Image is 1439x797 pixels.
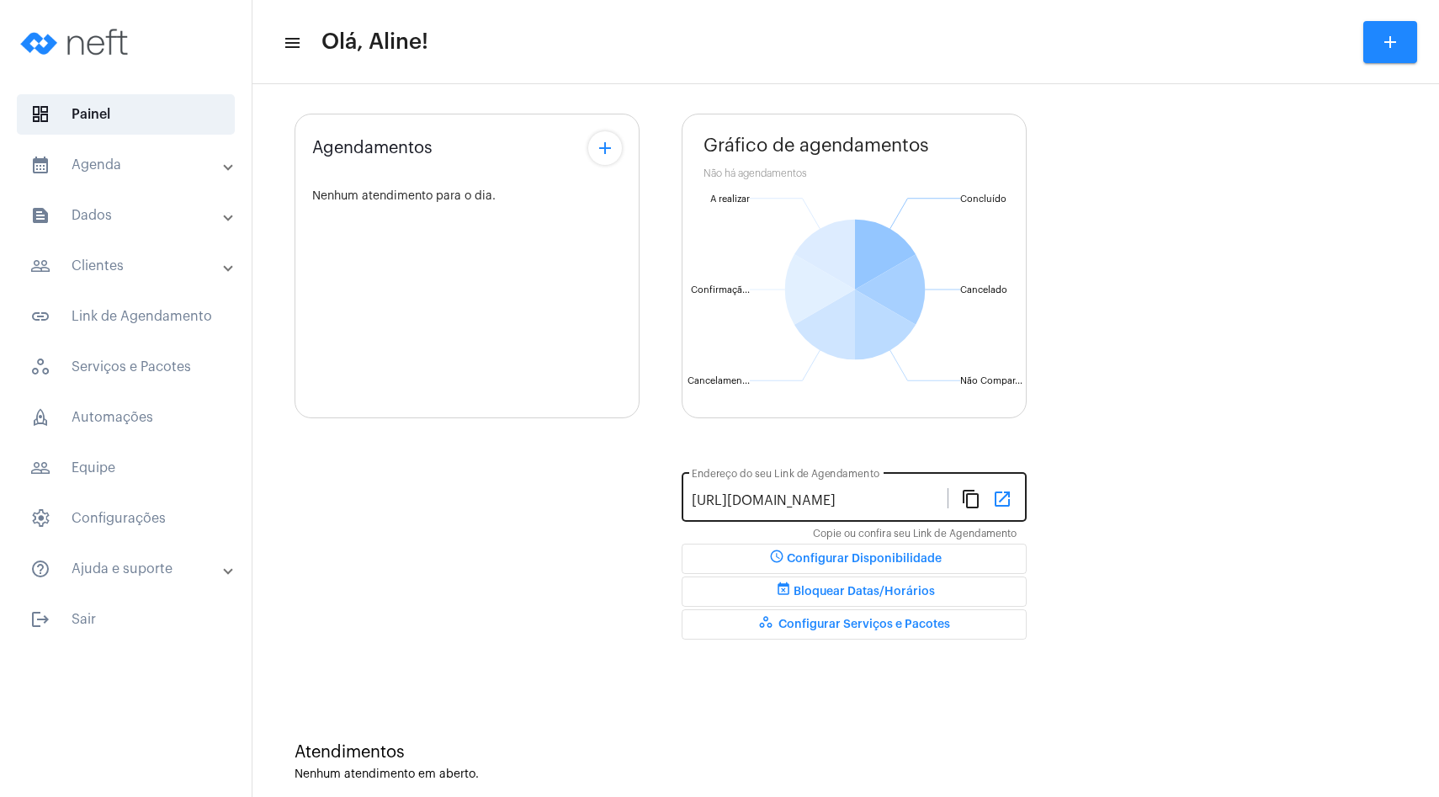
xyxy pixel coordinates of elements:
[10,246,252,286] mat-expansion-panel-header: sidenav iconClientes
[30,559,50,579] mat-icon: sidenav icon
[17,599,235,640] span: Sair
[17,498,235,539] span: Configurações
[30,559,225,579] mat-panel-title: Ajuda e suporte
[691,285,750,295] text: Confirmaçã...
[682,609,1027,640] button: Configurar Serviços e Pacotes
[30,407,50,428] span: sidenav icon
[688,376,750,385] text: Cancelamen...
[17,397,235,438] span: Automações
[312,190,622,203] div: Nenhum atendimento para o dia.
[961,488,981,508] mat-icon: content_copy
[704,135,929,156] span: Gráfico de agendamentos
[30,205,225,226] mat-panel-title: Dados
[773,582,794,602] mat-icon: event_busy
[758,614,778,635] mat-icon: workspaces_outlined
[1380,32,1400,52] mat-icon: add
[30,104,50,125] span: sidenav icon
[767,549,787,569] mat-icon: schedule
[10,195,252,236] mat-expansion-panel-header: sidenav iconDados
[13,8,140,76] img: logo-neft-novo-2.png
[30,357,50,377] span: sidenav icon
[30,256,225,276] mat-panel-title: Clientes
[682,544,1027,574] button: Configurar Disponibilidade
[773,586,935,598] span: Bloquear Datas/Horários
[283,33,300,53] mat-icon: sidenav icon
[960,285,1007,295] text: Cancelado
[30,306,50,327] mat-icon: sidenav icon
[295,743,1397,762] div: Atendimentos
[30,155,225,175] mat-panel-title: Agenda
[960,194,1006,204] text: Concluído
[767,553,942,565] span: Configurar Disponibilidade
[30,609,50,630] mat-icon: sidenav icon
[10,145,252,185] mat-expansion-panel-header: sidenav iconAgenda
[321,29,428,56] span: Olá, Aline!
[758,619,950,630] span: Configurar Serviços e Pacotes
[30,205,50,226] mat-icon: sidenav icon
[17,448,235,488] span: Equipe
[992,488,1012,508] mat-icon: open_in_new
[312,139,433,157] span: Agendamentos
[710,194,750,204] text: A realizar
[960,376,1022,385] text: Não Compar...
[682,576,1027,607] button: Bloquear Datas/Horários
[692,493,948,508] input: Link
[595,138,615,158] mat-icon: add
[30,256,50,276] mat-icon: sidenav icon
[17,94,235,135] span: Painel
[17,347,235,387] span: Serviços e Pacotes
[10,549,252,589] mat-expansion-panel-header: sidenav iconAjuda e suporte
[813,529,1017,540] mat-hint: Copie ou confira seu Link de Agendamento
[30,458,50,478] mat-icon: sidenav icon
[17,296,235,337] span: Link de Agendamento
[30,508,50,529] span: sidenav icon
[295,768,1397,781] div: Nenhum atendimento em aberto.
[30,155,50,175] mat-icon: sidenav icon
